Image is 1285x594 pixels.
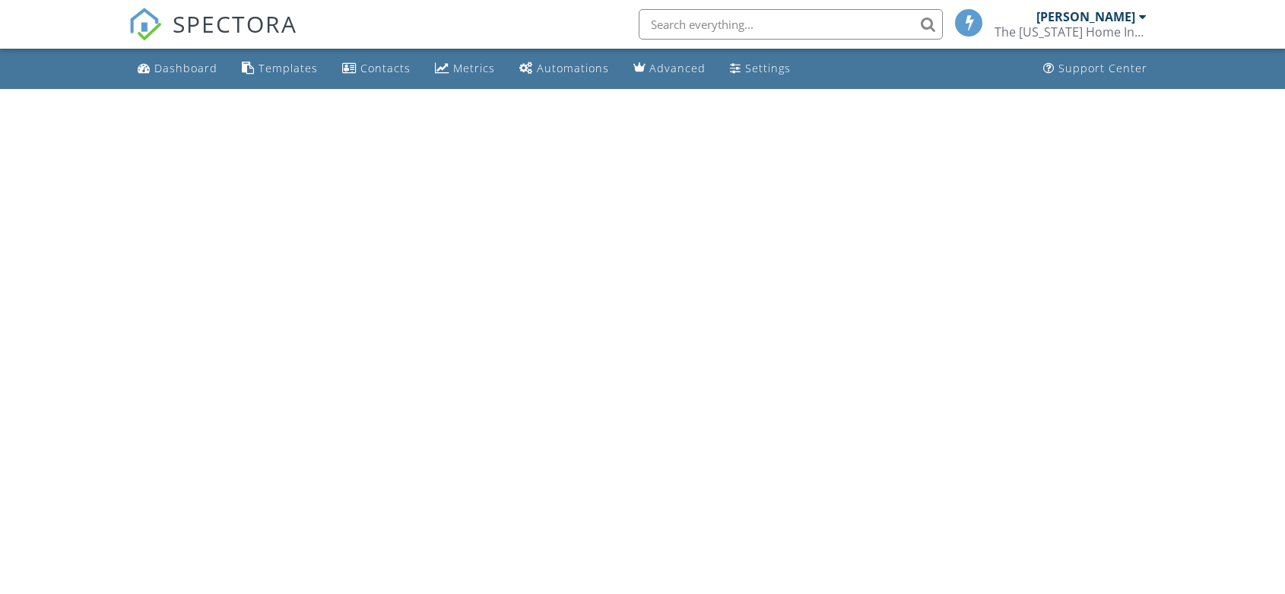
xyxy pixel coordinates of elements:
[154,61,217,75] div: Dashboard
[627,55,712,83] a: Advanced
[128,8,162,41] img: The Best Home Inspection Software - Spectora
[128,21,297,52] a: SPECTORA
[995,24,1147,40] div: The Vermont Home Inspection Company LLC
[537,61,609,75] div: Automations
[745,61,791,75] div: Settings
[1058,61,1147,75] div: Support Center
[649,61,706,75] div: Advanced
[639,9,943,40] input: Search everything...
[360,61,411,75] div: Contacts
[236,55,324,83] a: Templates
[259,61,318,75] div: Templates
[724,55,797,83] a: Settings
[173,8,297,40] span: SPECTORA
[429,55,501,83] a: Metrics
[1037,55,1153,83] a: Support Center
[513,55,615,83] a: Automations (Basic)
[453,61,495,75] div: Metrics
[1036,9,1135,24] div: [PERSON_NAME]
[336,55,417,83] a: Contacts
[132,55,224,83] a: Dashboard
